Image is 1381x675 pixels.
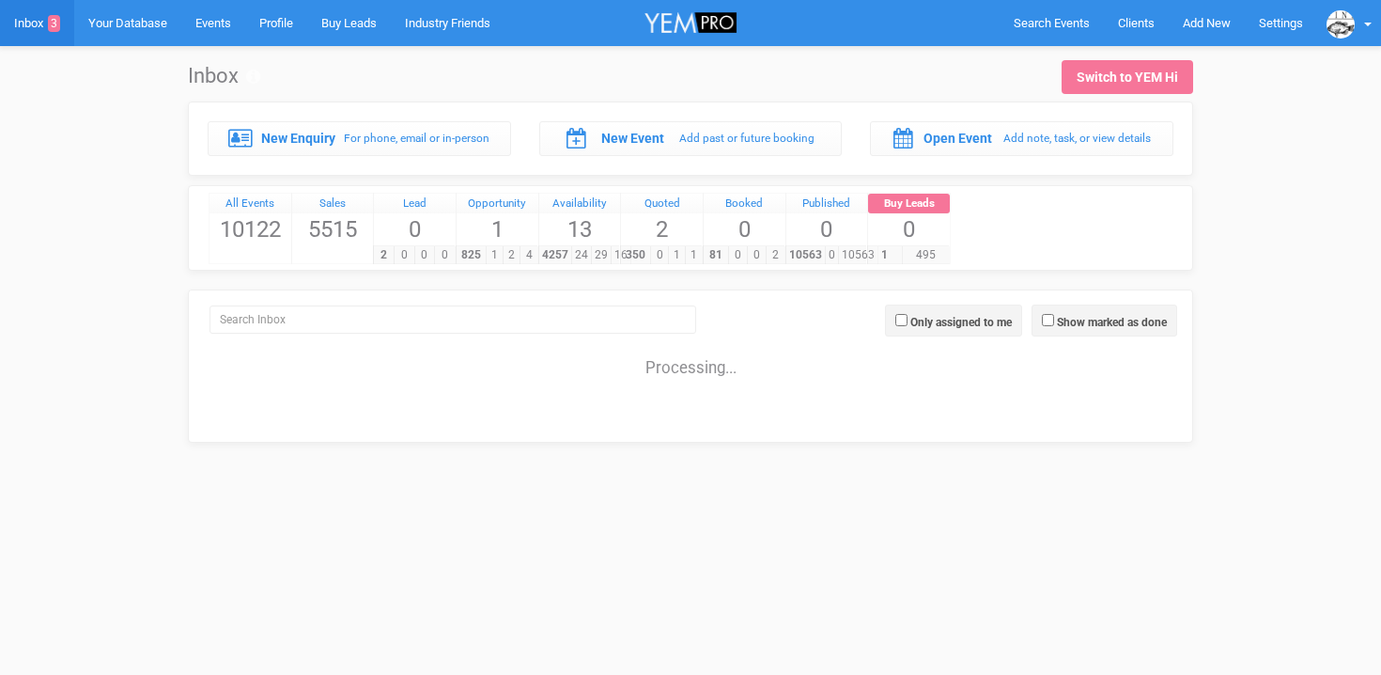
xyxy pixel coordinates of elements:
span: 3 [48,15,60,32]
span: 825 [456,246,487,264]
a: Switch to YEM Hi [1062,60,1193,94]
label: Show marked as done [1057,314,1167,331]
a: Availability [539,194,621,214]
a: Published [786,194,868,214]
span: 0 [650,246,668,264]
span: 495 [902,246,950,264]
span: 2 [503,246,520,264]
label: New Enquiry [261,129,335,148]
span: 24 [571,246,592,264]
small: For phone, email or in-person [344,132,489,145]
span: 0 [414,246,436,264]
img: data [1327,10,1355,39]
label: New Event [601,129,664,148]
span: 0 [434,246,456,264]
small: Add past or future booking [679,132,815,145]
a: All Events [209,194,291,214]
a: Opportunity [457,194,538,214]
span: 10563 [785,246,826,264]
span: 4257 [538,246,572,264]
span: 4 [520,246,537,264]
span: 0 [728,246,748,264]
span: 2 [766,246,785,264]
a: New Enquiry For phone, email or in-person [208,121,511,155]
span: 2 [621,213,703,245]
a: Lead [374,194,456,214]
span: 1 [867,246,902,264]
span: 16 [611,246,631,264]
span: 350 [620,246,651,264]
span: 13 [539,213,621,245]
span: Clients [1118,16,1155,30]
label: Only assigned to me [910,314,1012,331]
span: 1 [685,246,703,264]
span: 10563 [838,246,878,264]
span: 0 [374,213,456,245]
span: Search Events [1014,16,1090,30]
span: 0 [825,246,839,264]
a: Booked [704,194,785,214]
a: New Event Add past or future booking [539,121,843,155]
span: 1 [457,213,538,245]
span: 5515 [292,213,374,245]
span: 0 [786,213,868,245]
small: Add note, task, or view details [1003,132,1151,145]
span: 10122 [209,213,291,245]
a: Buy Leads [868,194,950,214]
span: 0 [704,213,785,245]
h1: Inbox [188,65,260,87]
span: 1 [668,246,686,264]
div: Processing... [194,338,1187,376]
a: Quoted [621,194,703,214]
span: 2 [373,246,395,264]
span: 0 [868,213,950,245]
a: Open Event Add note, task, or view details [870,121,1173,155]
a: Sales [292,194,374,214]
div: Switch to YEM Hi [1077,68,1178,86]
label: Open Event [923,129,992,148]
span: 29 [591,246,612,264]
span: 0 [747,246,767,264]
span: Add New [1183,16,1231,30]
span: 1 [486,246,504,264]
span: 0 [394,246,415,264]
input: Search Inbox [209,306,696,334]
span: 81 [703,246,729,264]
